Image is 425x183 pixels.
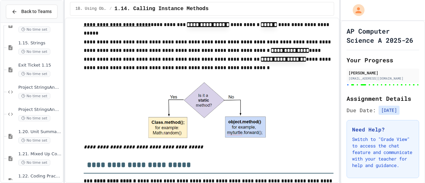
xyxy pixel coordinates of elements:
span: No time set [18,49,50,55]
span: 1.21. Mixed Up Code Practice 1b (1.7-1.15) [18,151,61,157]
button: Back to Teams [6,5,58,19]
span: No time set [18,160,50,166]
span: Project StringsAndMath [18,85,61,90]
span: No time set [18,137,50,144]
span: 1.20. Unit Summary 1b (1.7-1.15) [18,129,61,135]
span: / [110,6,112,11]
span: 1.14. Calling Instance Methods [114,5,209,13]
span: No time set [18,93,50,99]
div: [EMAIL_ADDRESS][DOMAIN_NAME] [348,76,417,81]
div: [PERSON_NAME] [348,70,417,76]
span: 1.22. Coding Practice 1b (1.7-1.15) [18,174,61,179]
span: Back to Teams [21,8,52,15]
span: 1.15. Strings [18,40,61,46]
span: No time set [18,115,50,121]
span: [DATE] [379,106,399,115]
h2: Your Progress [347,55,419,65]
span: 1B. Using Objects [76,6,107,11]
span: No time set [18,71,50,77]
span: Project StringsAndMath (File Input) [18,107,61,113]
span: Exit Ticket 1.15 [18,63,61,68]
p: Switch to "Grade View" to access the chat feature and communicate with your teacher for help and ... [352,136,414,169]
div: My Account [346,3,366,18]
h2: Assignment Details [347,94,419,103]
h1: AP Computer Science A 2025-26 [347,26,419,45]
span: No time set [18,26,50,33]
h3: Need Help? [352,126,414,133]
span: Due Date: [347,106,376,114]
